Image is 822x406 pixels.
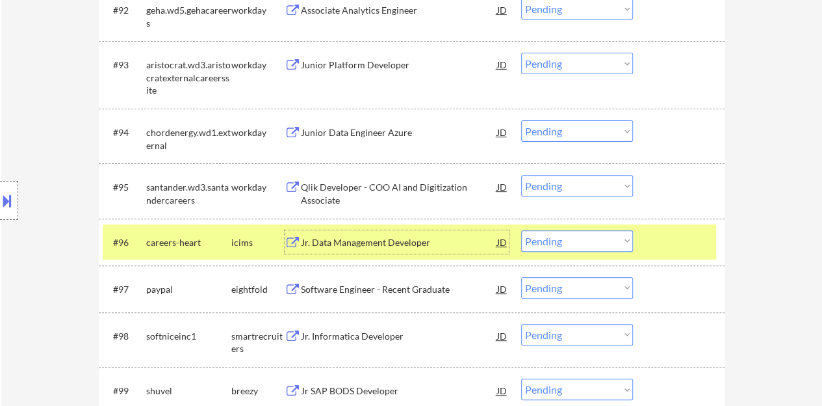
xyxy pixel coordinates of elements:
div: JD [496,53,509,76]
div: JD [496,379,509,402]
div: Jr. Data Management Developer [301,236,497,249]
div: #92 [113,4,136,17]
div: #93 [113,59,136,72]
div: Junior Data Engineer Azure [301,126,497,139]
div: eightfold [231,283,285,296]
div: workday [231,126,285,139]
div: #99 [113,385,136,398]
div: #98 [113,330,136,343]
div: breezy [231,385,285,398]
div: softniceinc1 [146,330,231,343]
div: JD [496,175,509,198]
div: Associate Analytics Engineer [301,4,497,17]
div: Jr SAP BODS Developer [301,385,497,398]
div: JD [496,120,509,144]
div: geha.wd5.gehacareers [146,4,231,29]
div: Qlik Developer - COO AI and Digitization Associate [301,181,497,206]
div: icims [231,236,285,249]
div: shuvel [146,385,231,398]
div: workday [231,181,285,194]
div: workday [231,59,285,72]
div: JD [496,324,509,347]
div: Jr. Informatica Developer [301,330,497,343]
div: aristocrat.wd3.aristocratexternalcareerssite [146,59,231,97]
div: Junior Platform Developer [301,59,497,72]
div: JD [496,230,509,254]
div: workday [231,4,285,17]
div: JD [496,277,509,301]
div: Software Engineer - Recent Graduate [301,283,497,296]
div: smartrecruiters [231,330,285,355]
